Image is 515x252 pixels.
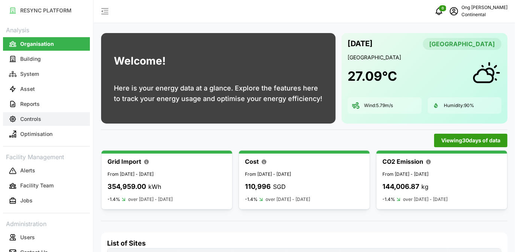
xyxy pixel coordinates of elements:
[3,151,90,162] p: Facility Management
[3,66,90,81] a: System
[148,182,161,192] p: kWh
[382,181,419,192] p: 144,006.87
[3,36,90,51] a: Organisation
[441,134,500,147] span: Viewing 30 days of data
[20,7,72,14] p: RESYNC PLATFORM
[446,4,461,19] button: schedule
[444,103,475,109] p: Humidity: 90 %
[114,53,166,69] h1: Welcome!
[461,11,508,18] p: Continental
[273,182,286,192] p: SGD
[3,164,90,178] button: Alerts
[364,103,393,109] p: Wind: 5.79 m/s
[20,130,52,138] p: Optimisation
[20,167,35,174] p: Alerts
[429,38,495,50] span: [GEOGRAPHIC_DATA]
[3,97,90,112] a: Reports
[107,196,120,202] p: -1.4%
[348,54,502,61] p: [GEOGRAPHIC_DATA]
[3,24,90,35] p: Analysis
[20,115,41,123] p: Controls
[3,193,90,208] a: Jobs
[403,196,448,203] p: over [DATE] - [DATE]
[431,4,446,19] button: notifications
[434,134,508,147] button: Viewing30days of data
[348,68,397,85] h1: 27.09 °C
[245,181,271,192] p: 110,996
[114,83,323,104] p: Here is your energy data at a glance. Explore the features here to track your energy usage and op...
[20,85,35,93] p: Asset
[3,179,90,193] button: Facility Team
[3,97,90,111] button: Reports
[3,81,90,97] a: Asset
[20,234,35,241] p: Users
[245,196,258,202] p: -1.4%
[107,181,146,192] p: 354,959.00
[107,157,141,166] p: Grid Import
[348,38,373,50] p: [DATE]
[3,4,90,17] button: RESYNC PLATFORM
[107,171,226,178] p: From [DATE] - [DATE]
[20,100,40,108] p: Reports
[20,55,41,63] p: Building
[20,197,33,204] p: Jobs
[3,82,90,96] button: Asset
[442,6,444,11] span: 0
[3,230,90,245] a: Users
[421,182,428,192] p: kg
[266,196,310,203] p: over [DATE] - [DATE]
[3,3,90,18] a: RESYNC PLATFORM
[3,231,90,244] button: Users
[20,182,54,189] p: Facility Team
[245,171,364,178] p: From [DATE] - [DATE]
[3,67,90,81] button: System
[245,157,259,166] p: Cost
[3,112,90,126] button: Controls
[128,196,173,203] p: over [DATE] - [DATE]
[20,40,54,48] p: Organisation
[382,171,501,178] p: From [DATE] - [DATE]
[3,163,90,178] a: Alerts
[3,127,90,142] a: Optimisation
[3,218,90,229] p: Administration
[3,178,90,193] a: Facility Team
[107,238,502,248] h4: List of Sites
[3,127,90,141] button: Optimisation
[20,70,39,78] p: System
[3,194,90,208] button: Jobs
[3,51,90,66] a: Building
[382,157,423,166] p: CO2 Emission
[3,112,90,127] a: Controls
[3,52,90,66] button: Building
[382,196,395,202] p: -1.4%
[461,4,508,11] p: Ong [PERSON_NAME]
[3,37,90,51] button: Organisation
